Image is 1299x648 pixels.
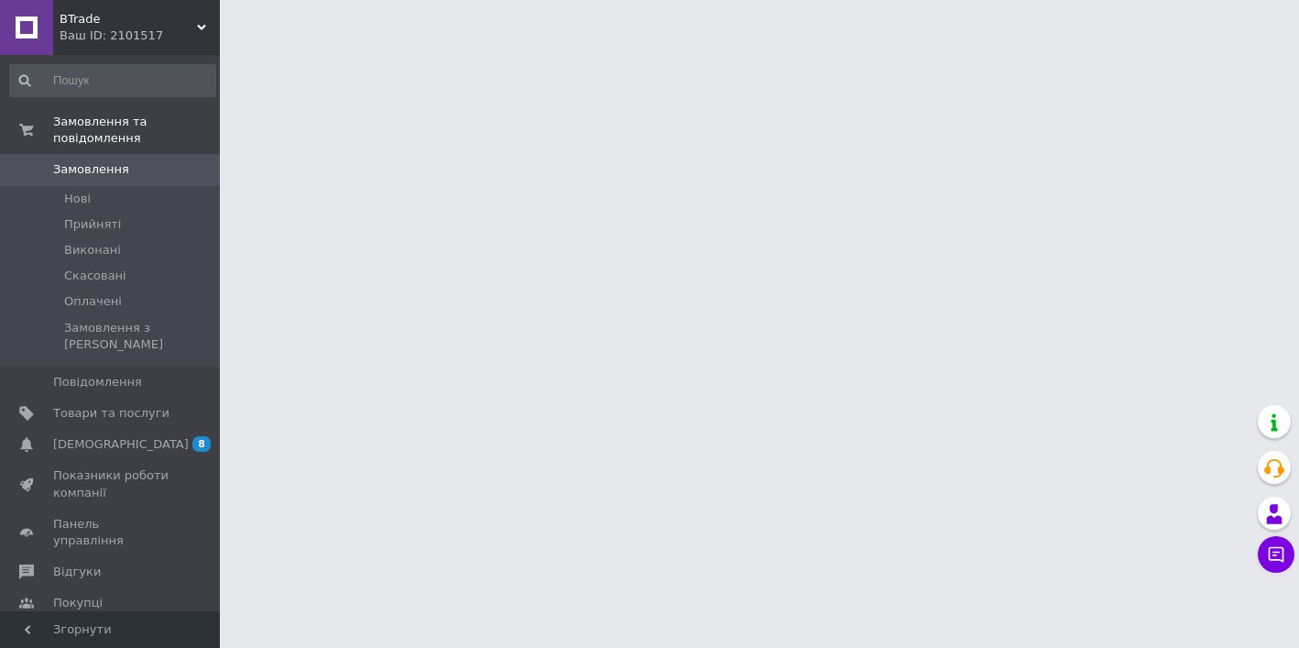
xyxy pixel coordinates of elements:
span: Відгуки [53,564,101,580]
span: Товари та послуги [53,405,169,422]
span: Замовлення з [PERSON_NAME] [64,320,214,353]
span: Панель управління [53,516,169,549]
span: Оплачені [64,293,122,310]
span: Скасовані [64,268,126,284]
span: BTrade [60,11,197,27]
button: Чат з покупцем [1258,536,1294,573]
span: Покупці [53,595,103,611]
span: [DEMOGRAPHIC_DATA] [53,436,189,453]
span: 8 [192,436,211,452]
span: Прийняті [64,216,121,233]
span: Виконані [64,242,121,258]
span: Показники роботи компанії [53,467,169,500]
span: Повідомлення [53,374,142,390]
span: Замовлення [53,161,129,178]
div: Ваш ID: 2101517 [60,27,220,44]
input: Пошук [9,64,216,97]
span: Нові [64,191,91,207]
span: Замовлення та повідомлення [53,114,220,147]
